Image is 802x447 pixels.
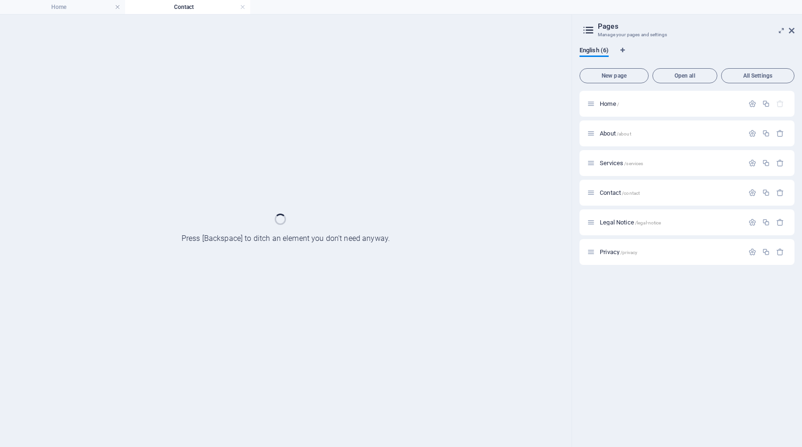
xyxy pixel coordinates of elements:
[125,2,250,12] h4: Contact
[762,100,770,108] div: Duplicate
[748,100,756,108] div: Settings
[580,45,609,58] span: English (6)
[762,189,770,197] div: Duplicate
[776,189,784,197] div: Remove
[776,129,784,137] div: Remove
[597,130,744,136] div: About/about
[762,159,770,167] div: Duplicate
[748,159,756,167] div: Settings
[762,129,770,137] div: Duplicate
[597,101,744,107] div: Home/
[600,219,661,226] span: Click to open page
[584,73,644,79] span: New page
[748,218,756,226] div: Settings
[600,189,640,196] span: Click to open page
[600,160,643,167] span: Click to open page
[762,218,770,226] div: Duplicate
[635,220,661,225] span: /legal-notice
[617,102,619,107] span: /
[748,189,756,197] div: Settings
[725,73,790,79] span: All Settings
[776,218,784,226] div: Remove
[580,47,794,64] div: Language Tabs
[597,190,744,196] div: Contact/contact
[657,73,713,79] span: Open all
[776,248,784,256] div: Remove
[597,249,744,255] div: Privacy/privacy
[597,160,744,166] div: Services/services
[776,100,784,108] div: The startpage cannot be deleted
[580,68,649,83] button: New page
[600,130,631,137] span: Click to open page
[598,22,794,31] h2: Pages
[748,248,756,256] div: Settings
[622,191,640,196] span: /contact
[652,68,717,83] button: Open all
[776,159,784,167] div: Remove
[597,219,744,225] div: Legal Notice/legal-notice
[620,250,637,255] span: /privacy
[721,68,794,83] button: All Settings
[624,161,643,166] span: /services
[748,129,756,137] div: Settings
[600,248,637,255] span: Click to open page
[600,100,619,107] span: Click to open page
[598,31,776,39] h3: Manage your pages and settings
[762,248,770,256] div: Duplicate
[617,131,631,136] span: /about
